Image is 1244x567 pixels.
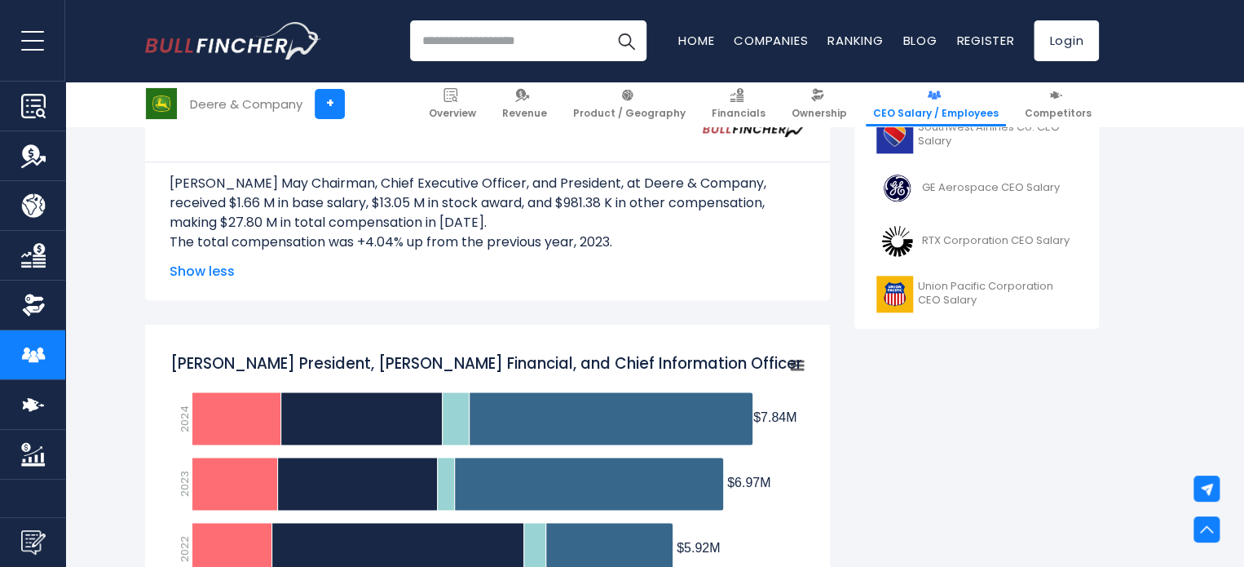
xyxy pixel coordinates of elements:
[429,107,476,120] span: Overview
[918,121,1077,148] span: Southwest Airlines Co. CEO Salary
[145,22,321,60] img: Bullfincher logo
[876,117,913,153] img: LUV logo
[421,82,483,126] a: Overview
[170,352,802,374] tspan: [PERSON_NAME] President, [PERSON_NAME] Financial, and Chief Information Officer
[177,536,192,562] text: 2022
[792,107,847,120] span: Ownership
[867,272,1087,317] a: Union Pacific Corporation CEO Salary
[678,32,714,49] a: Home
[1017,82,1099,126] a: Competitors
[866,82,1006,126] a: CEO Salary / Employees
[315,89,345,119] a: +
[712,107,765,120] span: Financials
[784,82,854,126] a: Ownership
[1025,107,1092,120] span: Competitors
[495,82,554,126] a: Revenue
[867,113,1087,157] a: Southwest Airlines Co. CEO Salary
[876,276,913,312] img: UNP logo
[867,166,1087,210] a: GE Aerospace CEO Salary
[827,32,883,49] a: Ranking
[146,88,177,119] img: DE logo
[876,223,917,259] img: RTX logo
[867,219,1087,264] a: RTX Corporation CEO Salary
[956,32,1014,49] a: Register
[502,107,547,120] span: Revenue
[902,32,937,49] a: Blog
[1034,20,1099,61] a: Login
[727,476,770,489] tspan: $6.97M
[922,181,1060,195] span: GE Aerospace CEO Salary
[566,82,693,126] a: Product / Geography
[170,262,805,281] span: Show less
[876,170,917,206] img: GE logo
[873,107,999,120] span: CEO Salary / Employees
[145,22,320,60] a: Go to homepage
[21,293,46,317] img: Ownership
[573,107,686,120] span: Product / Geography
[170,174,805,233] p: [PERSON_NAME] May Chairman, Chief Executive Officer, and President, at Deere & Company, received ...
[606,20,646,61] button: Search
[922,234,1070,248] span: RTX Corporation CEO Salary
[177,405,192,432] text: 2024
[753,410,796,424] tspan: $7.84M
[704,82,773,126] a: Financials
[677,541,720,555] tspan: $5.92M
[177,471,192,497] text: 2023
[190,95,302,113] div: Deere & Company
[734,32,808,49] a: Companies
[170,233,805,252] p: The total compensation was +4.04% up from the previous year, 2023.
[918,280,1077,308] span: Union Pacific Corporation CEO Salary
